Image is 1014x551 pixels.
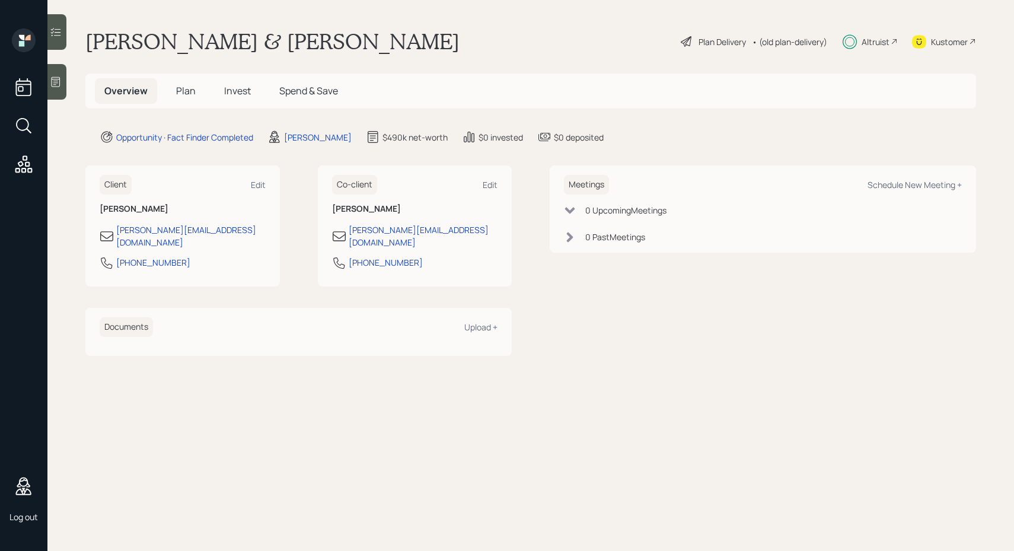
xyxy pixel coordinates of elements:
[224,84,251,97] span: Invest
[479,131,523,144] div: $0 invested
[483,179,498,190] div: Edit
[868,179,962,190] div: Schedule New Meeting +
[100,317,153,337] h6: Documents
[251,179,266,190] div: Edit
[564,175,609,195] h6: Meetings
[382,131,448,144] div: $490k net-worth
[931,36,968,48] div: Kustomer
[585,204,667,216] div: 0 Upcoming Meeting s
[104,84,148,97] span: Overview
[100,175,132,195] h6: Client
[279,84,338,97] span: Spend & Save
[116,131,253,144] div: Opportunity · Fact Finder Completed
[699,36,746,48] div: Plan Delivery
[332,204,498,214] h6: [PERSON_NAME]
[9,511,38,523] div: Log out
[554,131,604,144] div: $0 deposited
[284,131,352,144] div: [PERSON_NAME]
[585,231,645,243] div: 0 Past Meeting s
[464,321,498,333] div: Upload +
[176,84,196,97] span: Plan
[116,224,266,249] div: [PERSON_NAME][EMAIL_ADDRESS][DOMAIN_NAME]
[332,175,377,195] h6: Co-client
[85,28,460,55] h1: [PERSON_NAME] & [PERSON_NAME]
[862,36,889,48] div: Altruist
[752,36,827,48] div: • (old plan-delivery)
[349,256,423,269] div: [PHONE_NUMBER]
[116,256,190,269] div: [PHONE_NUMBER]
[349,224,498,249] div: [PERSON_NAME][EMAIL_ADDRESS][DOMAIN_NAME]
[100,204,266,214] h6: [PERSON_NAME]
